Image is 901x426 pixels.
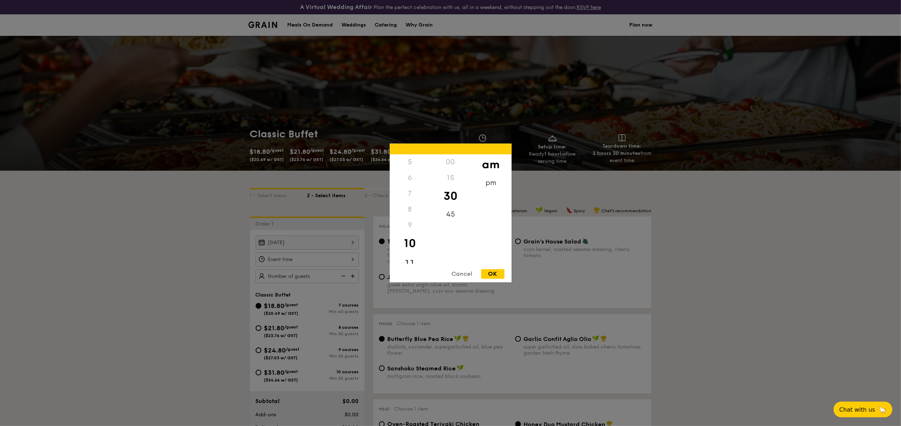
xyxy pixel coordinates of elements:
div: Cancel [445,269,480,279]
div: 8 [390,202,430,218]
div: 15 [430,170,471,186]
div: 5 [390,155,430,170]
div: 9 [390,218,430,233]
div: 30 [430,186,471,207]
button: Chat with us🦙 [834,402,892,417]
div: 10 [390,233,430,254]
div: 00 [430,155,471,170]
div: pm [471,175,511,191]
div: 11 [390,254,430,275]
span: Chat with us [839,406,875,413]
div: 6 [390,170,430,186]
span: 🦙 [878,406,887,414]
div: am [471,155,511,175]
div: 7 [390,186,430,202]
div: OK [481,269,504,279]
div: 45 [430,207,471,223]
